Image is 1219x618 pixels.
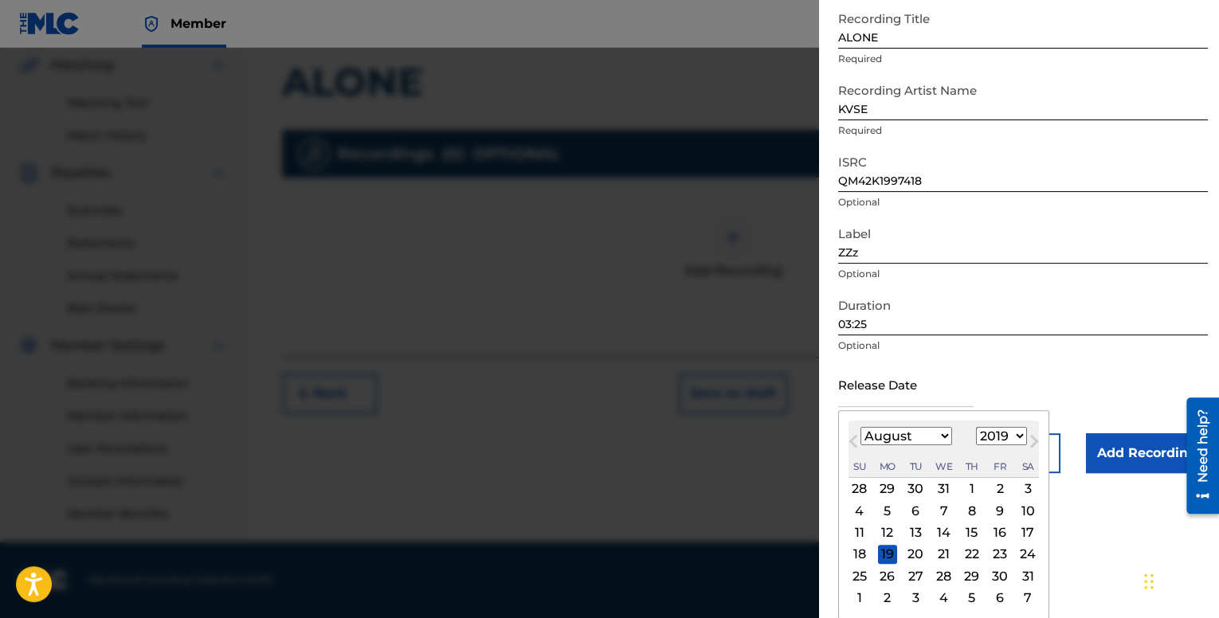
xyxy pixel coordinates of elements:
div: Choose Saturday, August 24th, 2019 [1018,545,1037,564]
div: Choose Sunday, August 4th, 2019 [850,501,869,520]
div: Wednesday [935,457,954,476]
div: Choose Thursday, August 8th, 2019 [962,501,982,520]
div: Choose Friday, August 16th, 2019 [990,523,1009,542]
div: Choose Saturday, August 17th, 2019 [1018,523,1037,542]
p: Required [838,52,1208,66]
div: Choose Saturday, September 7th, 2019 [1018,589,1037,608]
div: Choose Tuesday, August 13th, 2019 [906,523,925,542]
div: Friday [990,457,1009,476]
div: Choose Thursday, September 5th, 2019 [962,589,982,608]
div: Monday [878,457,897,476]
button: Next Month [1021,432,1047,457]
div: Choose Wednesday, September 4th, 2019 [935,589,954,608]
div: Tuesday [906,457,925,476]
img: MLC Logo [19,12,80,35]
div: Choose Friday, August 2nd, 2019 [990,479,1009,499]
div: Choose Tuesday, August 20th, 2019 [906,545,925,564]
div: Choose Saturday, August 10th, 2019 [1018,501,1037,520]
iframe: Resource Center [1174,391,1219,519]
div: Choose Thursday, August 29th, 2019 [962,566,982,585]
p: Optional [838,195,1208,209]
p: Required [838,123,1208,138]
span: Member [171,14,226,33]
div: Choose Thursday, August 15th, 2019 [962,523,982,542]
div: Choose Tuesday, July 30th, 2019 [906,479,925,499]
iframe: Chat Widget [1139,542,1219,618]
div: Choose Monday, August 12th, 2019 [878,523,897,542]
div: Choose Tuesday, September 3rd, 2019 [906,589,925,608]
div: Choose Monday, August 19th, 2019 [878,545,897,564]
div: Choose Sunday, July 28th, 2019 [850,479,869,499]
div: Choose Tuesday, August 6th, 2019 [906,501,925,520]
div: Choose Friday, September 6th, 2019 [990,589,1009,608]
div: Choose Sunday, August 25th, 2019 [850,566,869,585]
div: Choose Friday, August 23rd, 2019 [990,545,1009,564]
div: Choose Wednesday, August 14th, 2019 [935,523,954,542]
div: Choose Saturday, August 3rd, 2019 [1018,479,1037,499]
div: Choose Monday, July 29th, 2019 [878,479,897,499]
div: Thursday [962,457,982,476]
div: Choose Sunday, September 1st, 2019 [850,589,869,608]
div: Choose Tuesday, August 27th, 2019 [906,566,925,585]
div: Choose Friday, August 9th, 2019 [990,501,1009,520]
div: Month August, 2019 [849,478,1039,608]
img: Top Rightsholder [142,14,161,33]
div: Choose Monday, September 2nd, 2019 [878,589,897,608]
div: Choose Thursday, August 1st, 2019 [962,479,982,499]
div: Choose Monday, August 26th, 2019 [878,566,897,585]
div: Saturday [1018,457,1037,476]
div: Choose Wednesday, August 7th, 2019 [935,501,954,520]
div: Sunday [850,457,869,476]
div: Choose Saturday, August 31st, 2019 [1018,566,1037,585]
div: Drag [1144,557,1154,605]
button: Previous Month [841,432,866,457]
div: Choose Friday, August 30th, 2019 [990,566,1009,585]
p: Optional [838,267,1208,281]
div: Choose Wednesday, July 31st, 2019 [935,479,954,499]
div: Choose Thursday, August 22nd, 2019 [962,545,982,564]
div: Choose Monday, August 5th, 2019 [878,501,897,520]
div: Choose Wednesday, August 21st, 2019 [935,545,954,564]
div: Choose Sunday, August 18th, 2019 [850,545,869,564]
div: Choose Sunday, August 11th, 2019 [850,523,869,542]
p: Optional [838,338,1208,353]
div: Choose Wednesday, August 28th, 2019 [935,566,954,585]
